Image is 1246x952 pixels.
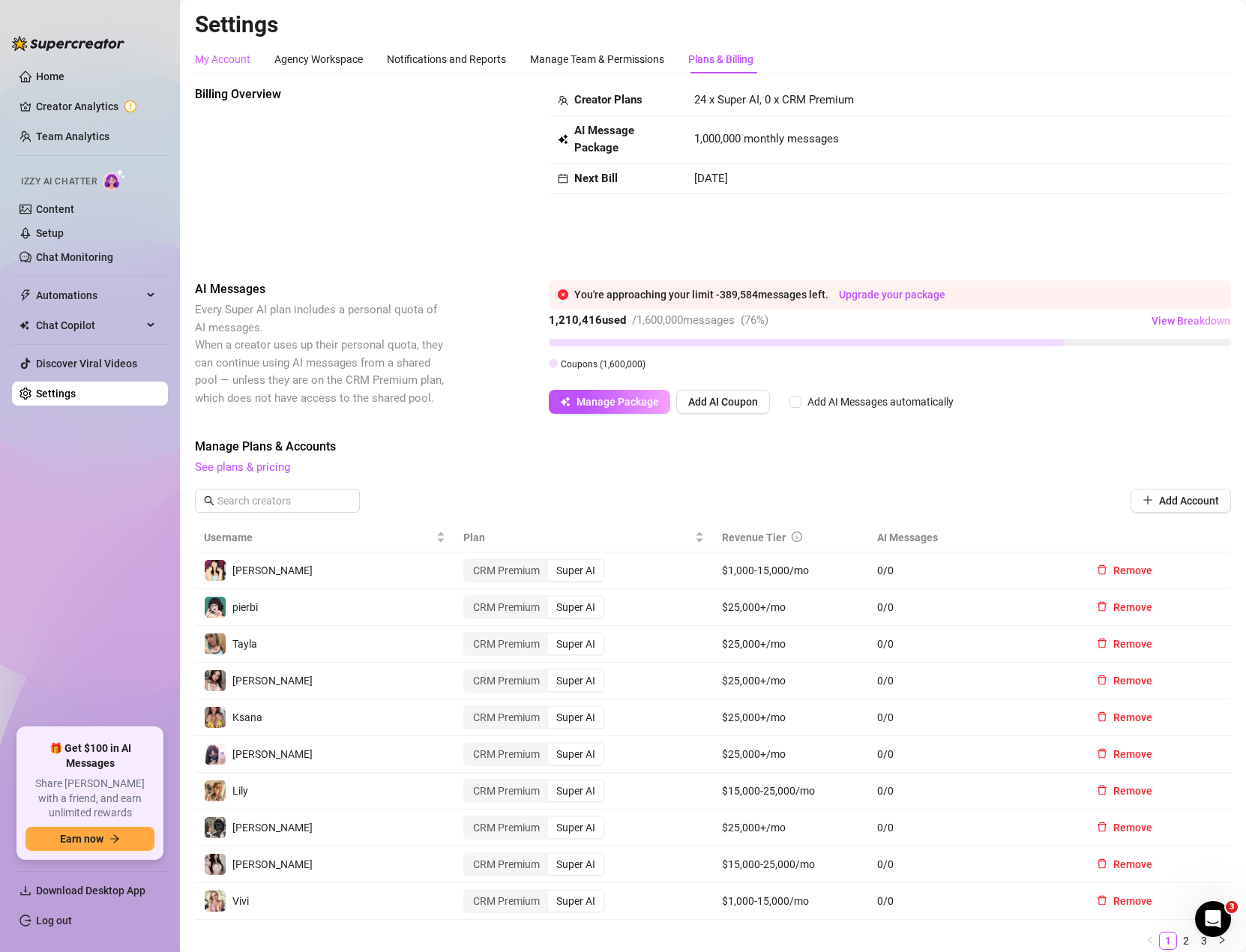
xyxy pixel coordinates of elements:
button: right [1213,932,1231,950]
span: 0 / 0 [877,783,1066,799]
td: $1,000-15,000/mo [713,552,868,589]
span: delete [1097,822,1107,832]
div: CRM Premium [465,744,548,765]
button: Remove [1085,669,1164,693]
span: Remove [1113,822,1152,834]
span: Coupons ( 1,600,000 ) [561,359,645,370]
span: Lily [232,785,248,797]
span: ( 76 %) [741,313,768,327]
div: CRM Premium [465,707,548,728]
span: delete [1097,748,1107,759]
td: $25,000+/mo [713,736,868,773]
span: Plan [463,529,693,546]
span: Remove [1113,785,1152,797]
div: Super AI [548,744,604,765]
span: Remove [1113,748,1152,760]
div: Add AI Messages automatically [807,394,954,410]
span: View Breakdown [1152,315,1230,327]
span: Tayla [232,638,257,650]
div: CRM Premium [465,670,548,691]
div: Super AI [548,780,604,801]
div: segmented control [463,779,605,803]
div: CRM Premium [465,597,548,618]
span: plus [1143,495,1153,505]
span: delete [1097,895,1107,906]
span: 0 / 0 [877,599,1066,615]
span: Manage Plans & Accounts [195,438,1231,456]
span: Remove [1113,601,1152,613]
div: Super AI [548,597,604,618]
img: Ksana [205,707,226,728]
img: logo-BBDzfeDw.svg [12,36,124,51]
span: Manage Package [577,396,659,408]
button: Remove [1085,779,1164,803]
div: segmented control [463,742,605,766]
a: Home [36,70,64,82]
td: $15,000-25,000/mo [713,773,868,810]
img: Chat Copilot [19,320,29,331]
span: 0 / 0 [877,709,1066,726]
span: thunderbolt [19,289,31,301]
a: Upgrade your package [839,289,945,301]
a: 2 [1178,933,1194,949]
button: Manage Package [549,390,670,414]
span: download [19,885,31,897]
span: 1,000,000 monthly messages [694,130,839,148]
span: 24 x Super AI, 0 x CRM Premium [694,93,854,106]
span: Billing Overview [195,85,447,103]
span: right [1218,936,1227,945]
button: Remove [1085,595,1164,619]
button: View Breakdown [1151,309,1231,333]
span: calendar [558,173,568,184]
td: $25,000+/mo [713,810,868,846]
li: Next Page [1213,932,1231,950]
span: delete [1097,858,1107,869]
td: $25,000+/mo [713,663,868,699]
th: Plan [454,523,714,552]
li: 1 [1159,932,1177,950]
div: My Account [195,51,250,67]
img: Luna [205,817,226,838]
span: / 1,600,000 messages [632,313,735,327]
li: 3 [1195,932,1213,950]
div: Agency Workspace [274,51,363,67]
span: Vivi [232,895,249,907]
span: Remove [1113,858,1152,870]
button: Add Account [1131,489,1231,513]
span: 0 / 0 [877,893,1066,909]
button: Remove [1085,816,1164,840]
span: Revenue Tier [722,531,786,543]
span: delete [1097,638,1107,648]
td: $1,000-15,000/mo [713,883,868,920]
th: AI Messages [868,523,1075,552]
button: Remove [1085,889,1164,913]
div: segmented control [463,558,605,582]
li: 2 [1177,932,1195,950]
span: 🎁 Get $100 in AI Messages [25,741,154,771]
div: Manage Team & Permissions [530,51,664,67]
img: pierbi [205,597,226,618]
span: 0 / 0 [877,636,1066,652]
a: See plans & pricing [195,460,290,474]
span: 0 / 0 [877,672,1066,689]
th: Username [195,523,454,552]
div: segmented control [463,889,605,913]
span: Izzy AI Chatter [21,175,97,189]
span: Add AI Coupon [688,396,758,408]
div: Super AI [548,670,604,691]
img: Tayla [205,633,226,654]
td: $25,000+/mo [713,626,868,663]
span: Ksana [232,711,262,723]
div: Super AI [548,707,604,728]
span: delete [1097,601,1107,612]
div: segmented control [463,595,605,619]
button: left [1141,932,1159,950]
span: Remove [1113,675,1152,687]
div: CRM Premium [465,817,548,838]
button: Remove [1085,852,1164,876]
span: search [204,495,214,506]
div: segmented control [463,632,605,656]
span: [PERSON_NAME] [232,675,313,687]
div: Super AI [548,560,604,581]
span: 3 [1226,901,1238,913]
